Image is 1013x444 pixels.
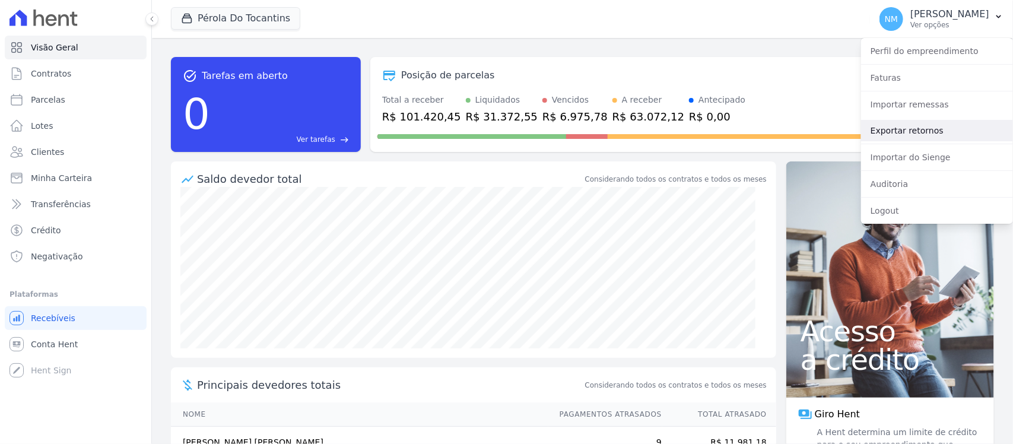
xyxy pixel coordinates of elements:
[31,172,92,184] span: Minha Carteira
[885,15,898,23] span: NM
[698,94,745,106] div: Antecipado
[801,317,980,345] span: Acesso
[801,345,980,374] span: a crédito
[861,173,1013,195] a: Auditoria
[9,287,142,302] div: Plataformas
[31,198,91,210] span: Transferências
[542,109,608,125] div: R$ 6.975,78
[5,192,147,216] a: Transferências
[870,2,1013,36] button: NM [PERSON_NAME] Ver opções
[31,312,75,324] span: Recebíveis
[585,380,767,391] span: Considerando todos os contratos e todos os meses
[171,7,300,30] button: Pérola Do Tocantins
[5,332,147,356] a: Conta Hent
[689,109,745,125] div: R$ 0,00
[910,20,989,30] p: Ver opções
[401,68,495,83] div: Posição de parcelas
[5,245,147,268] a: Negativação
[197,171,583,187] div: Saldo devedor total
[340,135,349,144] span: east
[5,218,147,242] a: Crédito
[31,42,78,53] span: Visão Geral
[297,134,335,145] span: Ver tarefas
[861,67,1013,88] a: Faturas
[5,140,147,164] a: Clientes
[5,114,147,138] a: Lotes
[861,147,1013,168] a: Importar do Sienge
[815,407,860,421] span: Giro Hent
[197,377,583,393] span: Principais devedores totais
[183,69,197,83] span: task_alt
[5,166,147,190] a: Minha Carteira
[552,94,589,106] div: Vencidos
[585,174,767,185] div: Considerando todos os contratos e todos os meses
[202,69,288,83] span: Tarefas em aberto
[31,120,53,132] span: Lotes
[5,36,147,59] a: Visão Geral
[861,200,1013,221] a: Logout
[910,8,989,20] p: [PERSON_NAME]
[31,68,71,80] span: Contratos
[622,94,662,106] div: A receber
[31,146,64,158] span: Clientes
[183,83,210,145] div: 0
[861,120,1013,141] a: Exportar retornos
[5,306,147,330] a: Recebíveis
[5,62,147,85] a: Contratos
[171,402,548,427] th: Nome
[548,402,662,427] th: Pagamentos Atrasados
[31,224,61,236] span: Crédito
[861,40,1013,62] a: Perfil do empreendimento
[475,94,520,106] div: Liquidados
[5,88,147,112] a: Parcelas
[861,94,1013,115] a: Importar remessas
[31,94,65,106] span: Parcelas
[31,250,83,262] span: Negativação
[215,134,349,145] a: Ver tarefas east
[662,402,776,427] th: Total Atrasado
[31,338,78,350] span: Conta Hent
[382,94,461,106] div: Total a receber
[382,109,461,125] div: R$ 101.420,45
[612,109,684,125] div: R$ 63.072,12
[466,109,538,125] div: R$ 31.372,55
